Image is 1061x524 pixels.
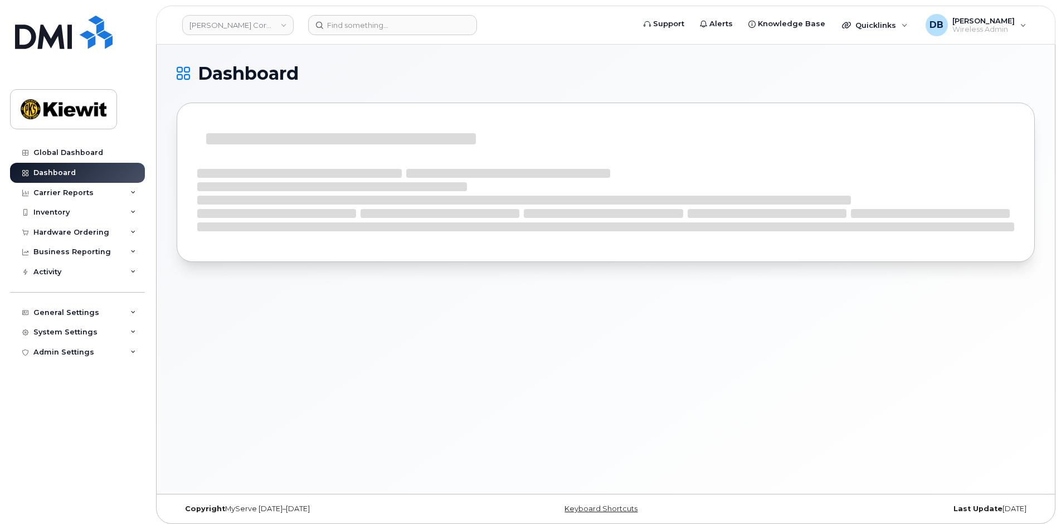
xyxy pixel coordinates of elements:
strong: Last Update [953,504,1002,513]
a: Keyboard Shortcuts [564,504,637,513]
div: [DATE] [749,504,1035,513]
strong: Copyright [185,504,225,513]
div: MyServe [DATE]–[DATE] [177,504,463,513]
span: Dashboard [198,65,299,82]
